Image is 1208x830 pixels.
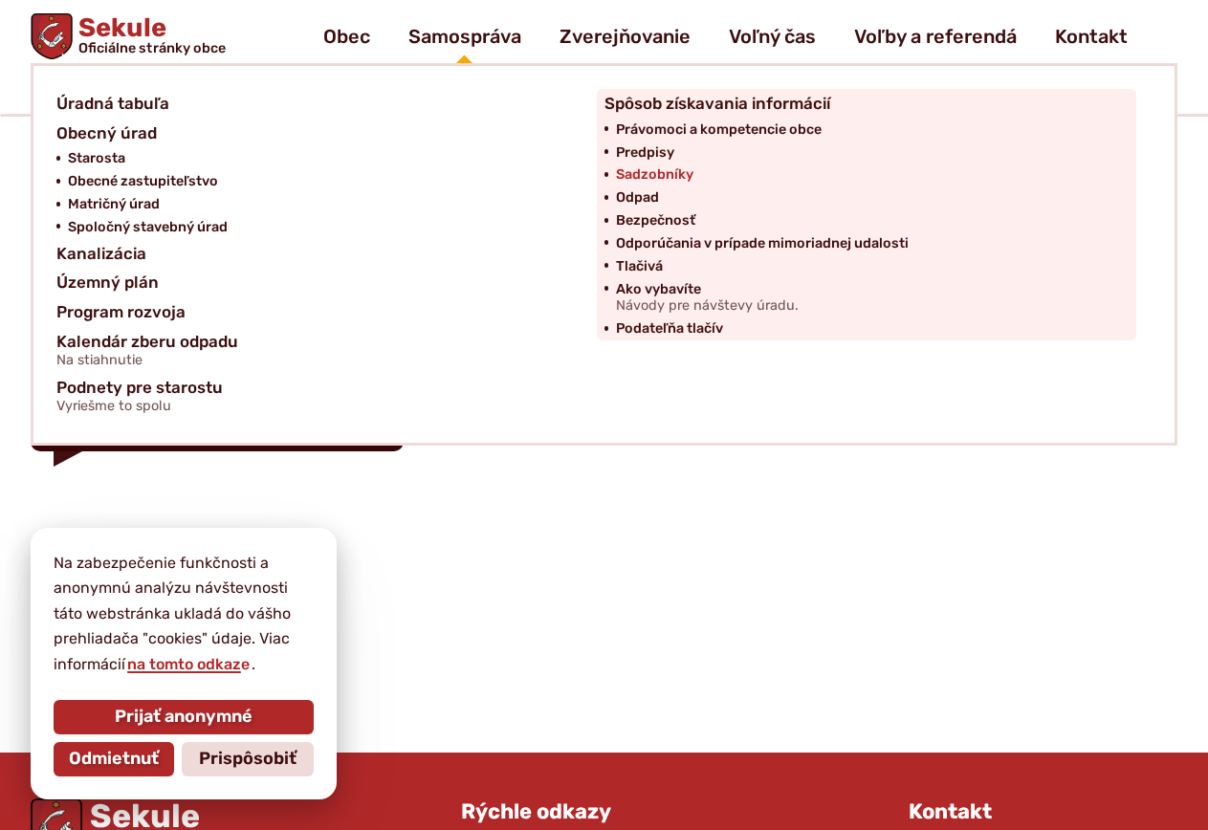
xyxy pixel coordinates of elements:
span: Matričný úrad [68,193,160,216]
a: Podateľňa tlačív [616,317,1130,340]
span: Sadzobníky [616,164,693,186]
a: Obecný úrad [56,119,582,148]
span: Obecné zastupiteľstvo [68,170,218,193]
span: Prijať anonymné [115,707,253,728]
button: Prijať anonymné [54,700,314,734]
a: Ako vybavíteNávody pre návštevy úradu. [616,278,1130,318]
a: Podnety pre starostuVyriešme to spolu [56,373,1129,420]
a: Sadzobníky [616,164,1130,186]
a: Právomoci a kompetencie obce [616,119,1130,142]
span: Prispôsobiť [199,749,297,770]
a: Voľby a referendá [854,10,1017,63]
a: Logo Sekule, prejsť na domovskú stránku. [31,13,225,59]
a: Spoločný stavebný úrad [68,216,582,239]
span: Odmietnuť [69,749,159,770]
span: Bezpečnosť [616,209,695,232]
span: Právomoci a kompetencie obce [616,119,822,142]
img: Prejsť na domovskú stránku [31,13,72,59]
span: Ako vybavíte [616,278,799,318]
span: Odpad [616,186,659,209]
span: Spôsob získavania informácií [604,89,830,119]
a: Matričný úrad [68,193,582,216]
a: Kanalizácia [56,239,582,269]
a: Obec [323,10,370,63]
span: Tlačivá [616,255,663,278]
h1: Sekule [72,15,225,55]
span: Kanalizácia [56,239,146,269]
span: Kalendár zberu odpadu [56,327,238,374]
p: Zdieľajte [31,574,1177,602]
a: Bezpečnosť [616,209,1130,232]
a: Odporúčania v prípade mimoriadnej udalosti [616,232,1130,255]
h3: Rýchle odkazy [461,798,651,830]
a: Voľný čas [729,10,816,63]
a: Program rozvoja [56,297,582,327]
a: Obecné zastupiteľstvo [68,170,582,193]
span: Predpisy [616,142,674,164]
a: Kontakt [1055,10,1128,63]
span: Oficiálne stránky obce [78,41,226,55]
a: Tlačivá [616,255,1130,278]
span: Spoločný stavebný úrad [68,216,228,239]
span: Návody pre návštevy úradu. [616,298,799,314]
a: Spôsob získavania informácií [604,89,1130,119]
span: Odporúčania v prípade mimoriadnej udalosti [616,232,909,255]
span: Podateľňa tlačív [616,317,723,340]
span: Program rozvoja [56,297,186,327]
a: Územný plán [56,268,582,297]
p: Na zabezpečenie funkčnosti a anonymnú analýzu návštevnosti táto webstránka ukladá do vášho prehli... [54,551,314,677]
span: Starosta [68,147,125,170]
span: Podnety pre starostu [56,373,223,420]
a: Samospráva [408,10,521,63]
button: Prispôsobiť [182,742,314,776]
a: Úradná tabuľa [56,89,582,119]
a: na tomto odkaze [125,655,252,673]
a: Zverejňovanie [560,10,691,63]
a: Kalendár zberu odpaduNa stiahnutie [56,327,582,374]
span: Územný plán [56,268,159,297]
span: Vyriešme to spolu [56,399,223,414]
span: Na stiahnutie [56,353,238,368]
span: Úradná tabuľa [56,89,169,119]
a: Odpad [616,186,1130,209]
a: Predpisy [616,142,1130,164]
h3: Kontakt [909,798,1177,830]
span: Obecný úrad [56,119,157,148]
a: Starosta [68,147,582,170]
button: Odmietnuť [54,742,174,776]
